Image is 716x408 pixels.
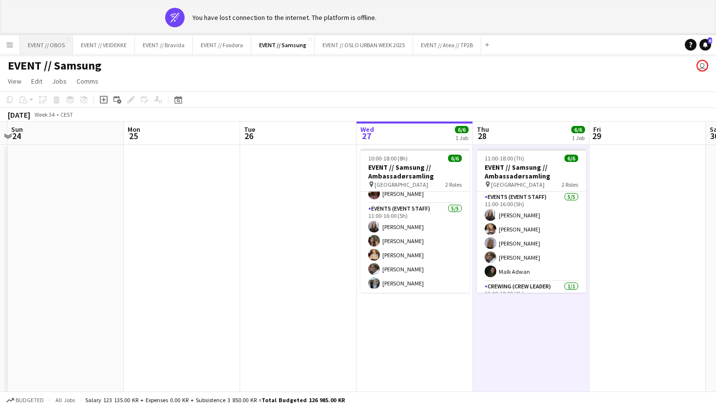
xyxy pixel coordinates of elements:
div: 1 Job [455,134,468,142]
span: Mon [128,125,140,134]
button: EVENT // VEIDEKKE [73,35,135,54]
span: 6/6 [565,155,578,162]
app-card-role: Events (Event Staff)5/511:00-16:00 (5h)[PERSON_NAME][PERSON_NAME][PERSON_NAME][PERSON_NAME][PERSO... [360,203,470,293]
a: Comms [73,75,102,88]
span: 6/6 [448,155,462,162]
app-job-card: 10:00-18:00 (8h)6/6EVENT // Samsung // Ambassadørsamling [GEOGRAPHIC_DATA]2 RolesCrewing (Crew Le... [360,149,470,293]
span: Budgeted [16,397,44,404]
span: Week 34 [32,111,57,118]
span: 10:00-18:00 (8h) [368,155,408,162]
span: 6 [708,37,712,44]
span: Jobs [52,77,67,86]
a: 6 [699,39,711,51]
span: Total Budgeted 126 985.00 KR [262,396,345,404]
a: Jobs [48,75,71,88]
span: Sun [11,125,23,134]
span: 26 [243,130,255,142]
a: Edit [27,75,46,88]
span: Fri [593,125,601,134]
app-user-avatar: Johanne Holmedahl [697,60,708,71]
span: All jobs [54,396,77,404]
span: 6/6 [571,126,585,133]
span: 27 [359,130,374,142]
div: Salary 123 135.00 KR + Expenses 0.00 KR + Subsistence 3 850.00 KR = [85,396,345,404]
span: Edit [31,77,42,86]
span: [GEOGRAPHIC_DATA] [491,181,545,188]
span: 29 [592,130,601,142]
app-card-role: Events (Event Staff)5/511:00-16:00 (5h)[PERSON_NAME][PERSON_NAME][PERSON_NAME][PERSON_NAME]Malk A... [477,192,586,281]
button: EVENT // Bravida [135,35,193,54]
app-job-card: 11:00-18:00 (7h)6/6EVENT // Samsung // Ambassadørsamling [GEOGRAPHIC_DATA]2 RolesEvents (Event St... [477,149,586,293]
span: 24 [10,130,23,142]
button: EVENT // OSLO URBAN WEEK 2025 [315,35,413,54]
app-card-role: Crewing (Crew Leader)1/112:00-18:00 (6h) [477,281,586,314]
span: 2 Roles [562,181,578,188]
span: 28 [475,130,489,142]
div: [DATE] [8,110,30,120]
span: 11:00-18:00 (7h) [485,155,524,162]
span: Comms [76,77,98,86]
button: EVENT // Samsung [251,35,315,54]
h3: EVENT // Samsung // Ambassadørsamling [360,163,470,180]
button: EVENT // OBOS [20,35,73,54]
div: 1 Job [572,134,584,142]
span: View [8,77,21,86]
span: 6/6 [455,126,469,133]
span: Wed [360,125,374,134]
h3: EVENT // Samsung // Ambassadørsamling [477,163,586,180]
div: You have lost connection to the internet. The platform is offline. [192,13,377,22]
a: View [4,75,25,88]
span: Thu [477,125,489,134]
div: CEST [60,111,73,118]
span: Tue [244,125,255,134]
button: EVENT // Foodora [193,35,251,54]
h1: EVENT // Samsung [8,58,101,73]
button: Budgeted [5,395,45,406]
span: [GEOGRAPHIC_DATA] [375,181,428,188]
button: EVENT // Atea // TP2B [413,35,481,54]
span: 25 [126,130,140,142]
span: 2 Roles [445,181,462,188]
